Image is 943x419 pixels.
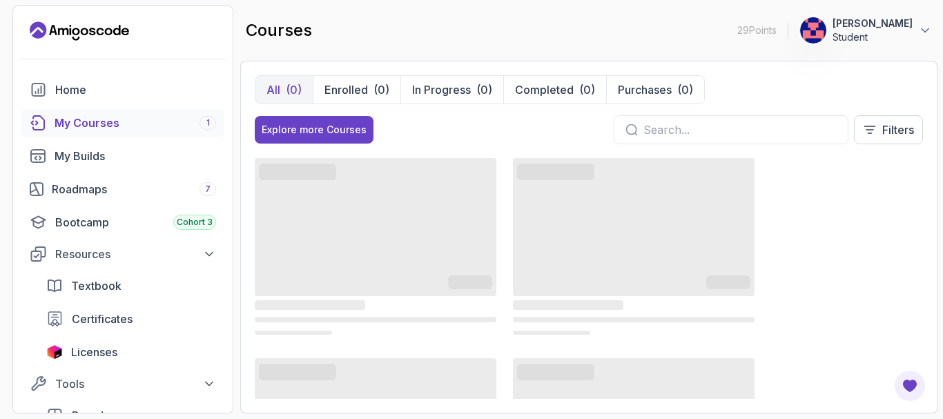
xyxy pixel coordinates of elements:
span: Textbook [71,277,121,294]
button: Tools [21,371,224,396]
div: Home [55,81,216,98]
div: Explore more Courses [262,123,367,137]
p: All [266,81,280,98]
h2: courses [246,19,312,41]
a: builds [21,142,224,170]
div: (0) [677,81,693,98]
div: (0) [476,81,492,98]
div: card loading ui [513,155,755,339]
span: ‌ [513,158,755,296]
div: (0) [373,81,389,98]
a: textbook [38,272,224,300]
span: ‌ [255,300,365,310]
button: user profile image[PERSON_NAME]Student [799,17,932,44]
span: Licenses [71,344,117,360]
span: ‌ [255,158,496,296]
span: ‌ [255,331,332,335]
p: Student [833,30,913,44]
span: ‌ [259,367,336,378]
span: 7 [205,184,211,195]
span: ‌ [517,367,594,378]
button: All(0) [255,76,313,104]
button: Enrolled(0) [313,76,400,104]
span: ‌ [255,317,496,322]
span: Cohort 3 [177,217,213,228]
a: courses [21,109,224,137]
button: In Progress(0) [400,76,503,104]
span: ‌ [448,278,492,289]
a: roadmaps [21,175,224,203]
a: licenses [38,338,224,366]
div: Resources [55,246,216,262]
p: Filters [882,121,914,138]
div: (0) [579,81,595,98]
span: ‌ [513,317,755,322]
button: Filters [854,115,923,144]
p: [PERSON_NAME] [833,17,913,30]
button: Completed(0) [503,76,606,104]
button: Purchases(0) [606,76,704,104]
p: Purchases [618,81,672,98]
div: My Builds [55,148,216,164]
button: Open Feedback Button [893,369,926,402]
span: ‌ [517,166,594,177]
span: ‌ [513,300,623,310]
span: ‌ [706,278,750,289]
img: jetbrains icon [46,345,63,359]
p: In Progress [412,81,471,98]
span: ‌ [513,331,590,335]
a: certificates [38,305,224,333]
a: Landing page [30,20,129,42]
div: Roadmaps [52,181,216,197]
div: Bootcamp [55,214,216,231]
span: Certificates [72,311,133,327]
a: bootcamp [21,208,224,236]
input: Search... [643,121,837,138]
button: Resources [21,242,224,266]
p: Completed [515,81,574,98]
a: home [21,76,224,104]
button: Explore more Courses [255,116,373,144]
p: 29 Points [737,23,777,37]
div: card loading ui [255,155,496,339]
div: My Courses [55,115,216,131]
div: Tools [55,376,216,392]
span: ‌ [259,166,336,177]
span: 1 [206,117,210,128]
p: Enrolled [324,81,368,98]
img: user profile image [800,17,826,43]
div: (0) [286,81,302,98]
